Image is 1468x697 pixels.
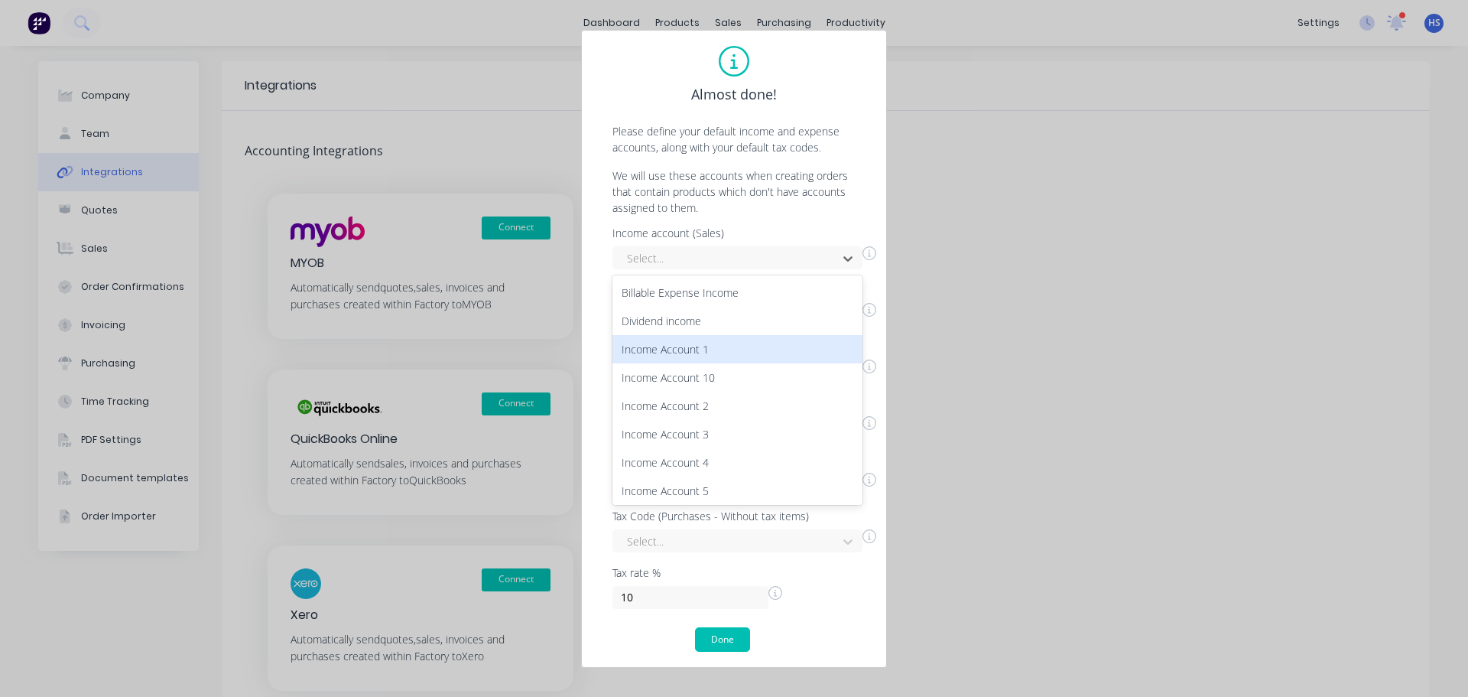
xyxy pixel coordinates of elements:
div: Tax rate % [612,568,782,578]
p: Please define your default income and expense accounts, along with your default tax codes. [597,123,871,155]
div: Income account (Sales) [612,228,876,239]
div: Income Account 4 [612,448,862,477]
p: We will use these accounts when creating orders that contain products which don't have accounts a... [597,168,871,216]
img: Factory [28,11,50,34]
div: Income Account 5 [612,477,862,505]
button: Done [695,627,750,652]
div: Income Account 10 [612,363,862,392]
div: Income Account 2 [612,392,862,420]
div: Dividend income [612,307,862,335]
div: Income Account 1 [612,335,862,363]
div: Tax Code (Purchases - Without tax items) [612,511,876,522]
div: Billable Expense Income [612,278,862,307]
span: Almost done! [691,84,777,105]
div: Income Account 3 [612,420,862,448]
